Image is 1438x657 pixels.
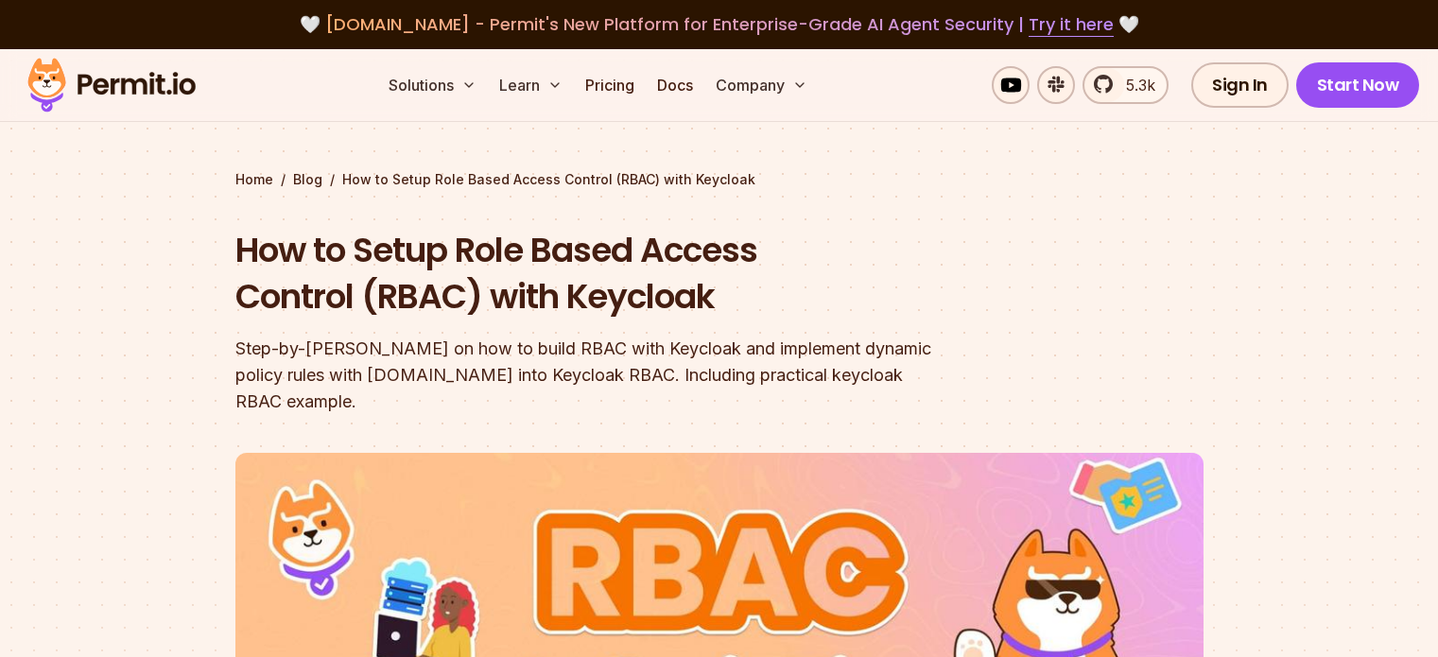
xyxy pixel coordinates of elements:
div: 🤍 🤍 [45,11,1393,38]
a: Try it here [1029,12,1114,37]
a: Home [235,170,273,189]
img: Permit logo [19,53,204,117]
span: [DOMAIN_NAME] - Permit's New Platform for Enterprise-Grade AI Agent Security | [325,12,1114,36]
a: Docs [650,66,701,104]
button: Company [708,66,815,104]
a: Start Now [1296,62,1420,108]
a: Blog [293,170,322,189]
a: Sign In [1191,62,1289,108]
a: Pricing [578,66,642,104]
div: Step-by-[PERSON_NAME] on how to build RBAC with Keycloak and implement dynamic policy rules with ... [235,336,962,415]
span: 5.3k [1115,74,1155,96]
button: Learn [492,66,570,104]
div: / / [235,170,1204,189]
h1: How to Setup Role Based Access Control (RBAC) with Keycloak [235,227,962,320]
button: Solutions [381,66,484,104]
a: 5.3k [1083,66,1169,104]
